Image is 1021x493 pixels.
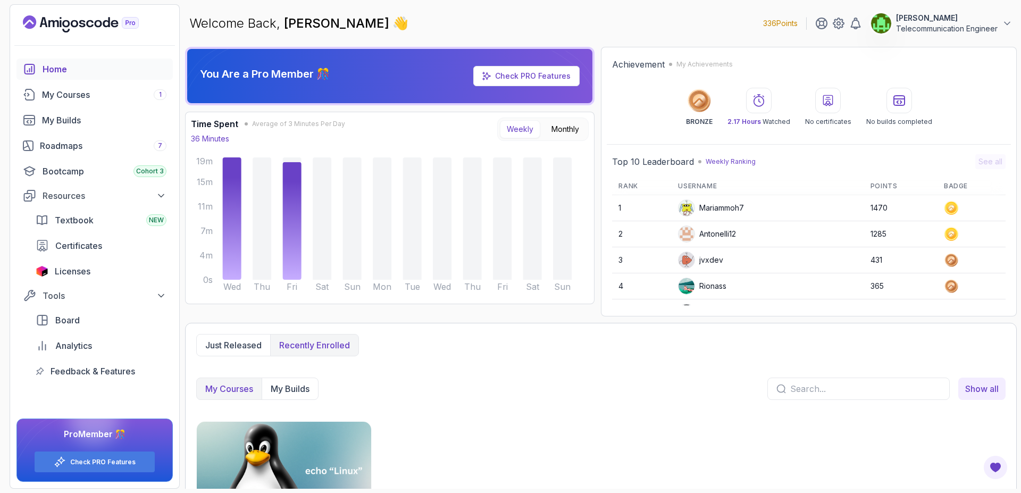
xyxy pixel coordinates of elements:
[279,339,350,352] p: Recently enrolled
[678,199,744,216] div: Mariammoh7
[42,114,166,127] div: My Builds
[678,304,755,321] div: loftyeagle5a591
[197,335,270,356] button: Just released
[205,339,262,352] p: Just released
[55,314,80,327] span: Board
[254,281,270,292] tspan: Thu
[16,161,173,182] a: bootcamp
[975,154,1006,169] button: See all
[983,455,1008,480] button: Open Feedback Button
[405,281,420,292] tspan: Tue
[197,177,213,187] tspan: 15m
[40,139,166,152] div: Roadmaps
[373,281,391,292] tspan: Mon
[612,58,665,71] h2: Achievement
[23,15,163,32] a: Landing page
[612,273,672,299] td: 4
[686,118,713,126] p: BRONZE
[315,281,329,292] tspan: Sat
[864,178,938,195] th: Points
[29,235,173,256] a: certificates
[612,221,672,247] td: 2
[198,201,213,212] tspan: 11m
[287,281,297,292] tspan: Fri
[958,378,1006,400] a: my_courses
[196,156,213,166] tspan: 19m
[36,266,48,277] img: jetbrains icon
[16,84,173,105] a: courses
[390,12,413,35] span: 👋
[678,252,723,269] div: jvxdev
[344,281,361,292] tspan: Sun
[554,281,571,292] tspan: Sun
[526,281,540,292] tspan: Sat
[864,247,938,273] td: 431
[965,382,999,395] span: Show all
[55,339,92,352] span: Analytics
[200,66,330,81] p: You Are a Pro Member 🎊
[16,135,173,156] a: roadmaps
[679,304,694,320] img: user profile image
[55,214,94,227] span: Textbook
[896,13,998,23] p: [PERSON_NAME]
[55,265,90,278] span: Licenses
[433,281,451,292] tspan: Wed
[706,157,756,166] p: Weekly Ranking
[43,165,166,178] div: Bootcamp
[790,382,941,395] input: Search...
[497,281,508,292] tspan: Fri
[672,178,864,195] th: Username
[864,299,938,325] td: 247
[149,216,164,224] span: NEW
[29,261,173,282] a: licenses
[473,66,580,86] a: Check PRO Features
[158,141,162,150] span: 7
[136,167,164,176] span: Cohort 3
[679,200,694,216] img: default monster avatar
[34,451,155,473] button: Check PRO Features
[805,118,851,126] p: No certificates
[191,118,238,130] h3: Time Spent
[51,365,135,378] span: Feedback & Features
[42,88,166,101] div: My Courses
[16,286,173,305] button: Tools
[43,189,166,202] div: Resources
[271,382,309,395] p: My Builds
[262,378,318,399] button: My Builds
[612,178,672,195] th: Rank
[545,120,586,138] button: Monthly
[679,252,694,268] img: default monster avatar
[612,247,672,273] td: 3
[200,225,213,236] tspan: 7m
[16,110,173,131] a: builds
[43,289,166,302] div: Tools
[495,71,571,80] a: Check PRO Features
[500,120,540,138] button: Weekly
[763,18,798,29] p: 336 Points
[866,118,932,126] p: No builds completed
[16,59,173,80] a: home
[197,378,262,399] button: My Courses
[252,120,345,128] span: Average of 3 Minutes Per Day
[55,239,102,252] span: Certificates
[727,118,790,126] p: Watched
[678,278,726,295] div: Rionass
[727,118,761,126] span: 2.17 Hours
[612,299,672,325] td: 5
[612,155,694,168] h2: Top 10 Leaderboard
[864,273,938,299] td: 365
[679,278,694,294] img: user profile image
[203,274,213,285] tspan: 0s
[29,361,173,382] a: feedback
[70,458,136,466] a: Check PRO Features
[864,195,938,221] td: 1470
[871,13,891,34] img: user profile image
[676,60,733,69] p: My Achievements
[612,195,672,221] td: 1
[284,15,392,31] span: [PERSON_NAME]
[43,63,166,76] div: Home
[205,382,253,395] p: My Courses
[29,310,173,331] a: board
[191,133,229,144] p: 36 Minutes
[270,335,358,356] button: Recently enrolled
